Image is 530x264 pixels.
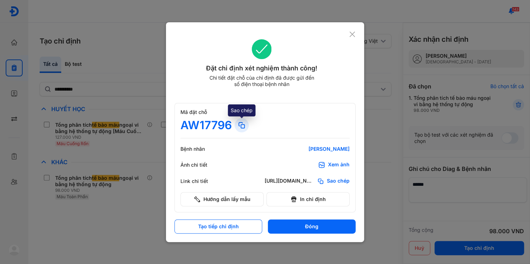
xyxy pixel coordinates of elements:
[327,178,350,185] span: Sao chép
[180,162,223,168] div: Ảnh chi tiết
[180,192,264,206] button: Hướng dẫn lấy mẫu
[180,118,232,132] div: AW17796
[174,63,349,73] div: Đặt chỉ định xét nghiệm thành công!
[180,109,350,115] div: Mã đặt chỗ
[206,75,317,87] div: Chi tiết đặt chỗ của chỉ định đã được gửi đến số điện thoại bệnh nhân
[328,161,350,168] div: Xem ảnh
[174,219,262,234] button: Tạo tiếp chỉ định
[180,146,223,152] div: Bệnh nhân
[268,219,356,234] button: Đóng
[266,192,350,206] button: In chỉ định
[265,146,350,152] div: [PERSON_NAME]
[265,178,314,185] div: [URL][DOMAIN_NAME]
[180,178,223,184] div: Link chi tiết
